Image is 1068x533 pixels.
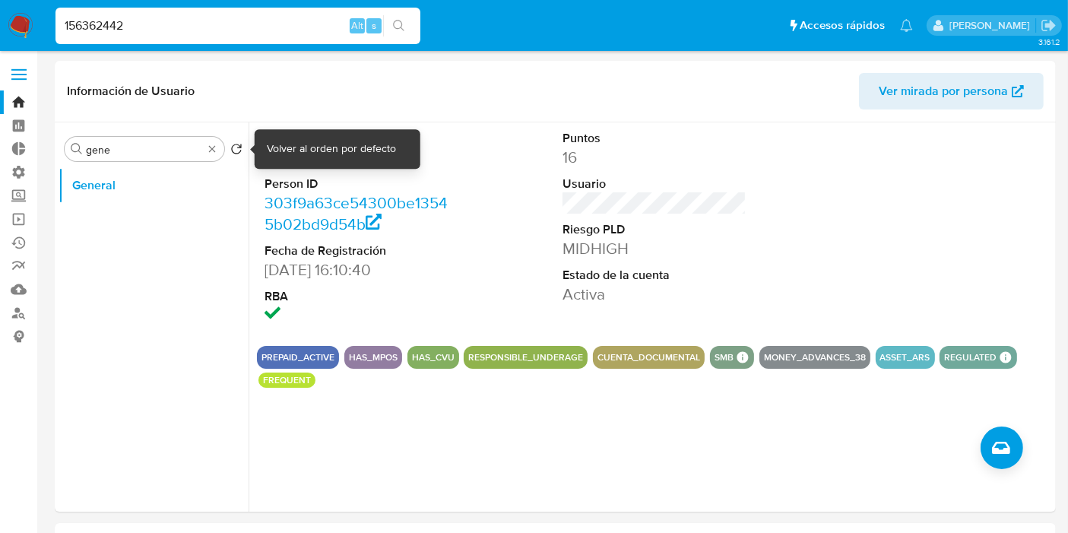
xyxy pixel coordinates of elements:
[267,141,396,157] div: Volver al orden por defecto
[67,84,195,99] h1: Información de Usuario
[563,267,746,284] dt: Estado de la cuenta
[563,176,746,192] dt: Usuario
[71,143,83,155] button: Buscar
[563,284,746,305] dd: Activa
[230,143,242,160] button: Volver al orden por defecto
[800,17,885,33] span: Accesos rápidos
[351,18,363,33] span: Alt
[563,130,746,147] dt: Puntos
[563,238,746,259] dd: MIDHIGH
[265,259,448,281] dd: [DATE] 16:10:40
[265,176,448,192] dt: Person ID
[55,16,420,36] input: Buscar usuario o caso...
[900,19,913,32] a: Notificaciones
[879,73,1008,109] span: Ver mirada por persona
[563,147,746,168] dd: 16
[859,73,1044,109] button: Ver mirada por persona
[1041,17,1057,33] a: Salir
[949,18,1035,33] p: ludmila.lanatti@mercadolibre.com
[265,243,448,259] dt: Fecha de Registración
[265,288,448,305] dt: RBA
[383,15,414,36] button: search-icon
[206,143,218,155] button: Borrar
[59,167,249,204] button: General
[563,221,746,238] dt: Riesgo PLD
[86,143,203,157] input: Buscar
[372,18,376,33] span: s
[265,192,448,235] a: 303f9a63ce54300be13545b02bd9d54b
